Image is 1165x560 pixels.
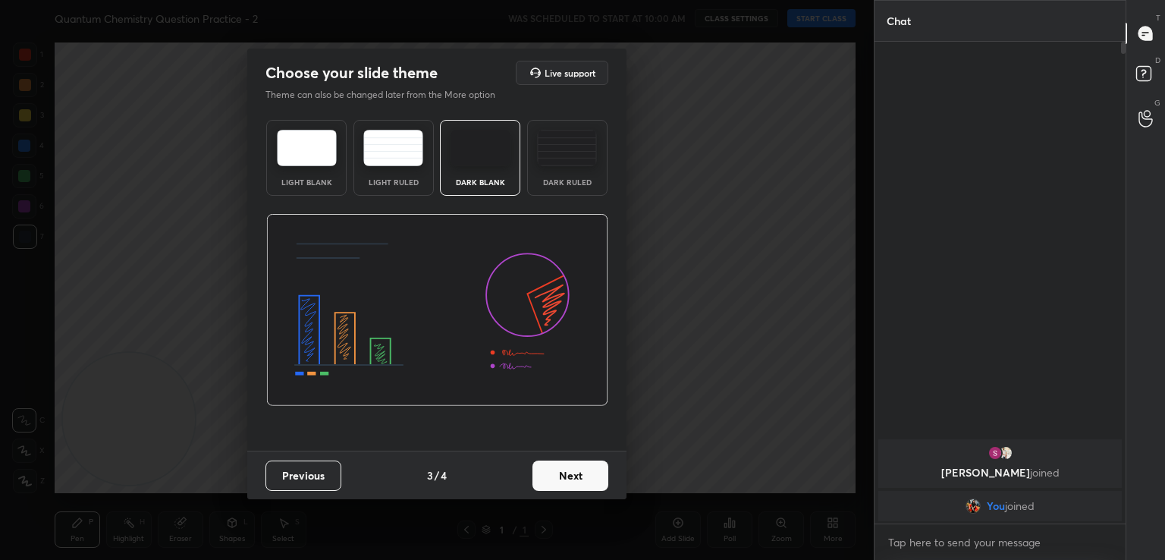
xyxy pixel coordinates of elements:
div: Dark Blank [450,178,510,186]
img: darkThemeBanner.d06ce4a2.svg [266,214,608,407]
img: darkTheme.f0cc69e5.svg [451,130,510,166]
p: G [1154,97,1160,109]
div: grid [875,436,1126,524]
p: Theme can also be changed later from the More option [265,88,511,102]
p: T [1156,12,1160,24]
span: joined [1005,500,1035,512]
p: [PERSON_NAME] [887,467,1113,479]
span: joined [1030,465,1060,480]
p: D [1155,55,1160,66]
div: Dark Ruled [537,178,598,186]
button: Previous [265,461,341,491]
p: Chat [875,1,923,41]
h4: 4 [441,467,447,483]
button: Next [532,461,608,491]
img: darkRuledTheme.de295e13.svg [537,130,597,166]
img: lightTheme.e5ed3b09.svg [277,130,337,166]
h5: Live support [545,68,595,77]
h4: / [435,467,439,483]
img: c7782a62e1c94338aba83b173edc9b9f.jpg [998,445,1013,461]
img: 14e689ce0dc24dc783dc9a26bdb6f65d.jpg [966,499,981,514]
img: lightRuledTheme.5fabf969.svg [363,130,423,166]
img: 3 [988,445,1003,461]
span: You [987,500,1005,512]
div: Light Ruled [363,178,424,186]
h4: 3 [427,467,433,483]
h2: Choose your slide theme [265,63,438,83]
div: Light Blank [276,178,337,186]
